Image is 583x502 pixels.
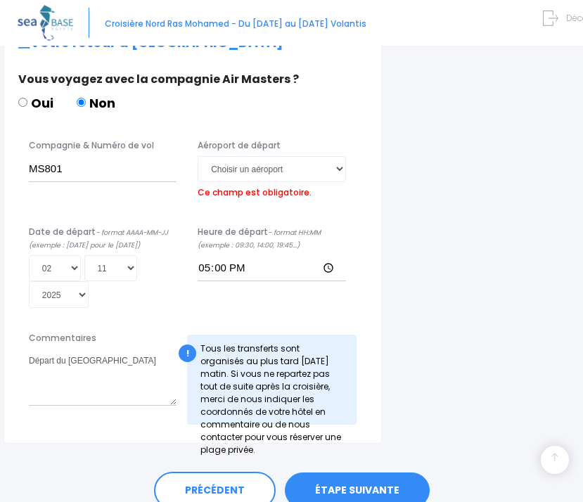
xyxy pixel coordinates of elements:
label: Ce champ est obligatoire. [198,182,312,199]
label: Oui [18,94,53,112]
div: ! [179,345,196,362]
h2: Votre retour d'[GEOGRAPHIC_DATA] [18,35,367,51]
input: Non [77,98,86,107]
label: Date de départ [29,226,177,251]
label: Non [77,94,115,112]
span: Vous voyagez avec la compagnie Air Masters ? [18,71,299,87]
span: Croisière Nord Ras Mohamed - Du [DATE] au [DATE] Volantis [105,18,366,30]
div: Tous les transferts sont organisés au plus tard [DATE] matin. Si vous ne repartez pas tout de sui... [187,335,356,425]
i: - format AAAA-MM-JJ (exemple : [DATE] pour le [DATE]) [29,228,168,250]
label: Aéroport de départ [198,139,281,152]
input: Oui [18,98,27,107]
i: - format HH:MM (exemple : 09:30, 14:00, 19:45...) [198,228,321,250]
label: Heure de départ [198,226,345,251]
label: Commentaires [29,332,96,345]
label: Compagnie & Numéro de vol [29,139,154,152]
input: __:__ [198,255,345,281]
